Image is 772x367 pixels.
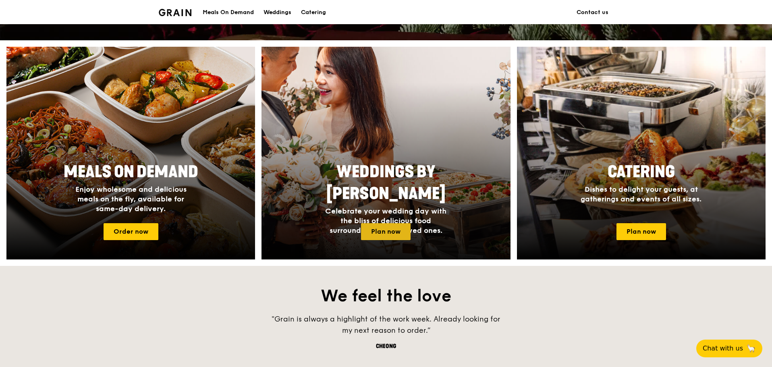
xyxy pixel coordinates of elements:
a: Plan now [616,223,666,240]
div: Cheong [265,342,507,350]
span: Celebrate your wedding day with the bliss of delicious food surrounded by your loved ones. [325,207,446,235]
a: Weddings [259,0,296,25]
a: Weddings by [PERSON_NAME]Celebrate your wedding day with the bliss of delicious food surrounded b... [261,47,510,259]
img: Grain [159,9,191,16]
span: Chat with us [703,344,743,353]
a: Plan now [361,223,411,240]
div: Weddings [264,0,291,25]
img: meals-on-demand-card.d2b6f6db.png [6,47,255,259]
img: catering-card.e1cfaf3e.jpg [517,47,766,259]
div: "Grain is always a highlight of the work week. Already looking for my next reason to order.” [265,313,507,336]
div: Catering [301,0,326,25]
a: Catering [296,0,331,25]
span: Catering [608,162,675,182]
div: Meals On Demand [203,0,254,25]
a: Contact us [572,0,613,25]
span: 🦙 [746,344,756,353]
span: Enjoy wholesome and delicious meals on the fly, available for same-day delivery. [75,185,187,213]
span: Weddings by [PERSON_NAME] [326,162,446,203]
button: Chat with us🦙 [696,340,762,357]
a: CateringDishes to delight your guests, at gatherings and events of all sizes.Plan now [517,47,766,259]
a: Meals On DemandEnjoy wholesome and delicious meals on the fly, available for same-day delivery.Or... [6,47,255,259]
span: Dishes to delight your guests, at gatherings and events of all sizes. [581,185,701,203]
a: Order now [104,223,158,240]
span: Meals On Demand [64,162,198,182]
